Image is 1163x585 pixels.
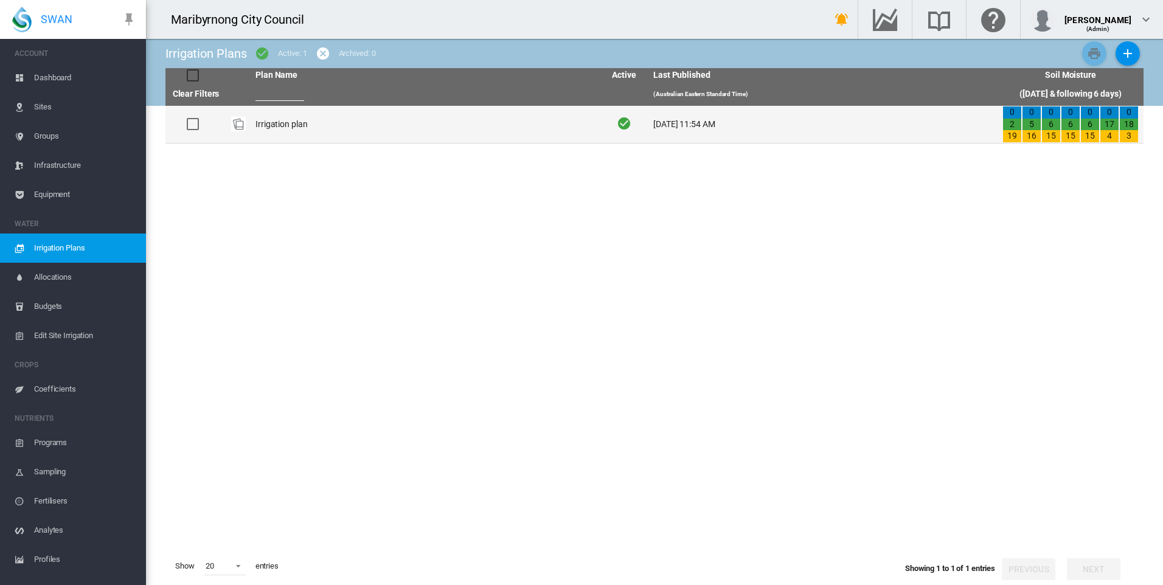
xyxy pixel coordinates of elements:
span: Fertilisers [34,486,136,516]
span: NUTRIENTS [15,409,136,428]
md-icon: icon-chevron-down [1139,12,1153,27]
span: WATER [15,214,136,234]
span: Coefficients [34,375,136,404]
md-icon: icon-cancel [316,46,330,61]
th: Soil Moisture [998,68,1144,83]
img: product-image-placeholder.png [231,117,246,131]
div: 19 [1003,130,1021,142]
div: 0 [1022,106,1041,119]
button: Print Irrigation Plans [1082,41,1106,66]
div: 4 [1100,130,1119,142]
td: Irrigation plan [251,106,600,143]
md-icon: Go to the Data Hub [870,12,900,27]
md-icon: Click here for help [979,12,1008,27]
md-icon: icon-checkbox-marked-circle [255,46,269,61]
div: 0 [1042,106,1060,119]
span: SWAN [41,12,72,27]
span: Show [170,556,200,576]
img: profile.jpg [1030,7,1055,32]
div: 0 [1120,106,1138,119]
md-icon: icon-plus [1120,46,1135,61]
div: 6 [1042,119,1060,131]
div: 5 [1022,119,1041,131]
span: Profiles [34,545,136,574]
span: Irrigation Plans [34,234,136,263]
span: Programs [34,428,136,457]
div: Plan Id: 40730 [231,117,246,131]
td: [DATE] 11:54 AM [648,106,998,143]
div: 16 [1022,130,1041,142]
div: 2 [1003,119,1021,131]
div: 20 [206,561,214,570]
span: entries [251,556,283,576]
img: SWAN-Landscape-Logo-Colour-drop.png [12,7,32,32]
td: 0 2 19 0 5 16 0 6 15 0 6 15 0 6 15 0 17 4 0 18 3 [998,106,1144,143]
span: Sites [34,92,136,122]
div: 6 [1061,119,1080,131]
div: Active: 1 [278,48,307,59]
div: 0 [1061,106,1080,119]
div: 0 [1100,106,1119,119]
span: Showing 1 to 1 of 1 entries [905,564,995,573]
th: ([DATE] & following 6 days) [998,83,1144,106]
md-icon: icon-pin [122,12,136,27]
span: Allocations [34,263,136,292]
div: 6 [1081,119,1099,131]
div: 0 [1081,106,1099,119]
div: [PERSON_NAME] [1064,9,1131,21]
span: Budgets [34,292,136,321]
th: Last Published [648,68,998,83]
a: Clear Filters [173,89,220,99]
th: (Australian Eastern Standard Time) [648,83,998,106]
div: 3 [1120,130,1138,142]
div: 15 [1042,130,1060,142]
span: Equipment [34,180,136,209]
span: (Admin) [1086,26,1110,32]
th: Active [600,68,648,83]
div: Irrigation Plans [165,45,246,62]
button: Next [1067,558,1120,580]
span: Dashboard [34,63,136,92]
span: Analytes [34,516,136,545]
md-icon: Search the knowledge base [925,12,954,27]
th: Plan Name [251,68,600,83]
span: CROPS [15,355,136,375]
span: Sampling [34,457,136,486]
div: 0 [1003,106,1021,119]
md-icon: icon-bell-ring [835,12,849,27]
md-icon: icon-printer [1087,46,1102,61]
span: ACCOUNT [15,44,136,63]
div: 15 [1061,130,1080,142]
span: Edit Site Irrigation [34,321,136,350]
span: Groups [34,122,136,151]
div: Maribyrnong City Council [171,11,315,28]
button: icon-bell-ring [830,7,854,32]
div: 17 [1100,119,1119,131]
div: 18 [1120,119,1138,131]
button: Add New Plan [1116,41,1140,66]
div: 15 [1081,130,1099,142]
div: Archived: 0 [339,48,376,59]
button: Previous [1002,558,1055,580]
span: Infrastructure [34,151,136,180]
